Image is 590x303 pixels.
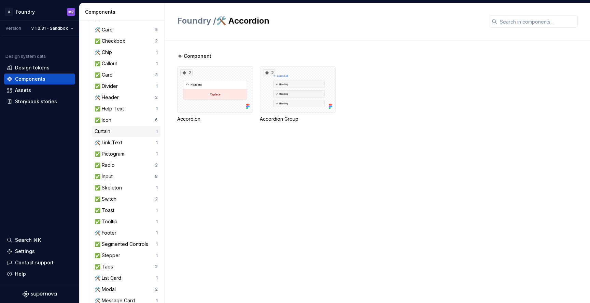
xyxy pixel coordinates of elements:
[156,219,158,224] div: 1
[92,216,160,227] a: ✅ Tooltip1
[155,287,158,292] div: 2
[260,116,336,122] div: Accordion Group
[92,81,160,92] a: ✅ Divider1
[28,24,76,33] button: v 1.0.31 - Sandbox
[155,27,158,32] div: 5
[156,129,158,134] div: 1
[95,105,127,112] div: ✅ Help Text
[263,69,275,76] div: 2
[156,106,158,111] div: 1
[92,194,160,205] a: ✅ Switch2
[92,239,160,250] a: ✅ Segmented Controls1
[68,9,74,15] div: MZ
[92,69,160,80] a: ✅ Card3
[95,162,117,169] div: ✅ Radio
[156,83,158,89] div: 1
[95,241,151,248] div: ✅ Segmented Controls
[156,61,158,66] div: 1
[95,49,115,56] div: 🛠️ Chip
[180,69,193,76] div: 2
[177,16,216,26] span: Foundry /
[92,58,160,69] a: ✅ Callout1
[95,83,121,90] div: ✅ Divider
[95,60,120,67] div: ✅ Callout
[5,54,46,59] div: Design system data
[156,50,158,55] div: 1
[156,151,158,157] div: 1
[155,174,158,179] div: 8
[155,196,158,202] div: 2
[92,205,160,216] a: ✅ Toast1
[156,208,158,213] div: 1
[155,95,158,100] div: 2
[15,76,45,82] div: Components
[177,116,253,122] div: Accordion
[95,150,127,157] div: ✅ Pictogram
[156,185,158,190] div: 1
[95,286,118,293] div: 🛠️ Modal
[156,140,158,145] div: 1
[92,261,160,272] a: ✅ Tabs2
[92,92,160,103] a: 🛠️ Header2
[95,252,123,259] div: ✅ Stepper
[155,38,158,44] div: 2
[5,26,21,31] div: Version
[92,148,160,159] a: ✅ Pictogram1
[155,72,158,78] div: 3
[95,128,113,135] div: Curtain
[95,173,115,180] div: ✅ Input
[95,207,117,214] div: ✅ Toast
[15,64,50,71] div: Design tokens
[95,229,119,236] div: 🛠️ Footer
[155,117,158,123] div: 6
[92,24,160,35] a: 🛠️ Card5
[95,38,128,44] div: ✅ Checkbox
[95,94,122,101] div: 🛠️ Header
[4,257,75,268] button: Contact support
[95,26,115,33] div: 🛠️ Card
[260,66,336,122] div: 2Accordion Group
[92,182,160,193] a: ✅ Skeleton1
[92,103,160,114] a: ✅ Help Text1
[85,9,162,15] div: Components
[92,36,160,47] a: ✅ Checkbox2
[92,137,160,148] a: 🛠️ Link Text1
[155,162,158,168] div: 2
[4,246,75,257] a: Settings
[177,15,481,26] h2: 🛠️ Accordion
[92,47,160,58] a: 🛠️ Chip1
[4,85,75,96] a: Assets
[5,8,13,16] div: A
[95,71,115,78] div: ✅ Card
[16,9,35,15] div: Foundry
[95,117,114,123] div: ✅ Icon
[155,264,158,269] div: 2
[178,53,211,60] span: ❖ Component
[497,15,578,28] input: Search in components...
[4,235,75,246] button: Search ⌘K
[92,227,160,238] a: 🛠️ Footer1
[15,271,26,277] div: Help
[156,275,158,281] div: 1
[95,139,125,146] div: 🛠️ Link Text
[92,160,160,171] a: ✅ Radio2
[4,74,75,84] a: Components
[15,237,41,243] div: Search ⌘K
[15,248,35,255] div: Settings
[92,126,160,137] a: Curtain1
[92,171,160,182] a: ✅ Input8
[92,115,160,126] a: ✅ Icon6
[4,268,75,279] button: Help
[95,196,119,202] div: ✅ Switch
[15,259,54,266] div: Contact support
[15,98,57,105] div: Storybook stories
[95,218,120,225] div: ✅ Tooltip
[156,241,158,247] div: 1
[1,4,78,19] button: AFoundryMZ
[156,253,158,258] div: 1
[15,87,31,94] div: Assets
[92,273,160,284] a: 🛠️ List Card1
[23,291,57,298] svg: Supernova Logo
[4,62,75,73] a: Design tokens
